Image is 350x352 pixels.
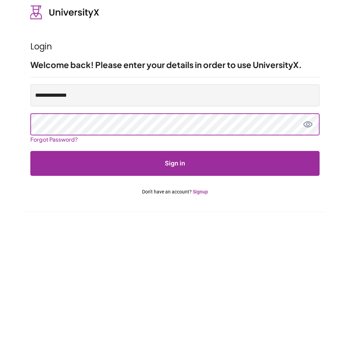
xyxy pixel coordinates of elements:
h1: Login [30,41,320,52]
a: Signup [193,189,208,194]
h2: Welcome back! Please enter your details in order to use UniversityX. [30,59,320,70]
button: toggle password view [303,120,313,129]
button: Submit form [30,151,320,176]
img: UniversityX logo [30,6,99,19]
a: Forgot Password? [30,133,78,146]
p: Don't have an account? [30,188,320,195]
